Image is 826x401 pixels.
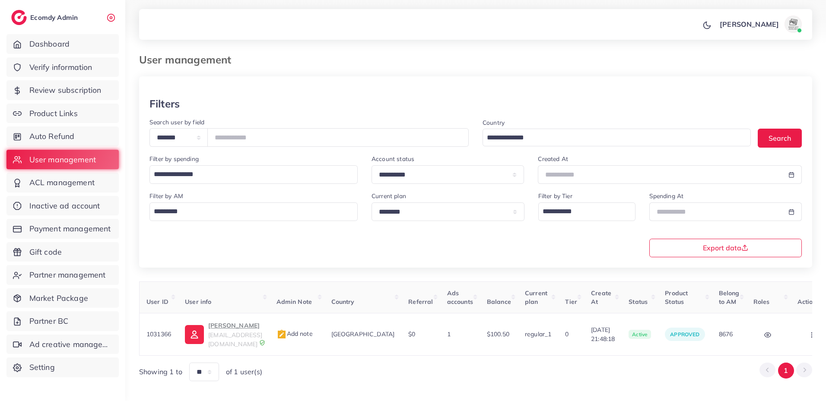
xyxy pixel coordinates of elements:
[29,108,78,119] span: Product Links
[540,204,624,219] input: Search for option
[565,298,577,306] span: Tier
[208,320,262,331] p: [PERSON_NAME]
[151,204,346,219] input: Search for option
[538,192,572,200] label: Filter by Tier
[6,104,119,123] a: Product Links
[565,330,569,338] span: 0
[720,19,779,29] p: [PERSON_NAME]
[6,265,119,285] a: Partner management
[719,289,740,306] span: Belong to AM
[185,298,211,306] span: User info
[591,325,615,343] span: [DATE] 21:48:18
[778,363,794,379] button: Go to page 1
[525,289,547,306] span: Current plan
[629,330,651,339] span: active
[6,126,119,146] a: Auto Refund
[29,38,70,50] span: Dashboard
[29,131,75,142] span: Auto Refund
[149,165,358,184] div: Search for option
[6,242,119,262] a: Gift code
[6,34,119,54] a: Dashboard
[185,320,262,348] a: [PERSON_NAME][EMAIL_ADDRESS][DOMAIN_NAME]
[29,316,69,327] span: Partner BC
[29,62,92,73] span: Verify information
[29,200,100,212] span: Inactive ad account
[629,298,648,306] span: Status
[149,192,183,200] label: Filter by AM
[6,173,119,193] a: ACL management
[29,339,112,350] span: Ad creative management
[276,330,313,338] span: Add note
[483,118,505,127] label: Country
[276,329,287,340] img: admin_note.cdd0b510.svg
[149,118,204,126] label: Search user by field
[149,98,180,110] h3: Filters
[29,246,62,258] span: Gift code
[29,269,106,281] span: Partner management
[151,167,346,182] input: Search for option
[447,289,473,306] span: Ads accounts
[759,363,812,379] ul: Pagination
[29,177,95,188] span: ACL management
[665,289,688,306] span: Product Status
[149,202,358,221] div: Search for option
[146,298,168,306] span: User ID
[208,331,262,347] span: [EMAIL_ADDRESS][DOMAIN_NAME]
[11,10,27,25] img: logo
[226,367,262,377] span: of 1 user(s)
[139,367,182,377] span: Showing 1 to
[484,131,740,145] input: Search for option
[753,298,770,306] span: Roles
[758,129,802,147] button: Search
[703,244,748,251] span: Export data
[670,331,699,338] span: approved
[29,85,102,96] span: Review subscription
[29,362,55,373] span: Setting
[29,223,111,234] span: Payment management
[715,16,805,33] a: [PERSON_NAME]avatar
[30,13,80,22] h2: Ecomdy Admin
[649,239,802,257] button: Export data
[487,298,511,306] span: Balance
[483,129,751,146] div: Search for option
[372,192,406,200] label: Current plan
[785,16,802,33] img: avatar
[6,196,119,216] a: Inactive ad account
[259,340,265,346] img: 9CAL8B2pu8EFxCJHYAAAAldEVYdGRhdGU6Y3JlYXRlADIwMjItMTItMDlUMDQ6NTg6MzkrMDA6MDBXSlgLAAAAJXRFWHRkYXR...
[591,289,611,306] span: Create At
[6,335,119,354] a: Ad creative management
[649,192,684,200] label: Spending At
[331,298,355,306] span: Country
[447,330,451,338] span: 1
[797,298,820,306] span: Actions
[6,150,119,170] a: User management
[6,80,119,100] a: Review subscription
[372,155,414,163] label: Account status
[185,325,204,344] img: ic-user-info.36bf1079.svg
[6,357,119,377] a: Setting
[525,330,551,338] span: regular_1
[538,155,568,163] label: Created At
[276,298,312,306] span: Admin Note
[6,288,119,308] a: Market Package
[719,330,733,338] span: 8676
[487,330,509,338] span: $100.50
[6,311,119,331] a: Partner BC
[29,293,88,304] span: Market Package
[6,219,119,239] a: Payment management
[331,330,395,338] span: [GEOGRAPHIC_DATA]
[139,54,238,66] h3: User management
[149,155,199,163] label: Filter by spending
[146,330,171,338] span: 1031366
[29,154,96,165] span: User management
[408,330,415,338] span: $0
[6,57,119,77] a: Verify information
[538,202,635,221] div: Search for option
[11,10,80,25] a: logoEcomdy Admin
[408,298,433,306] span: Referral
